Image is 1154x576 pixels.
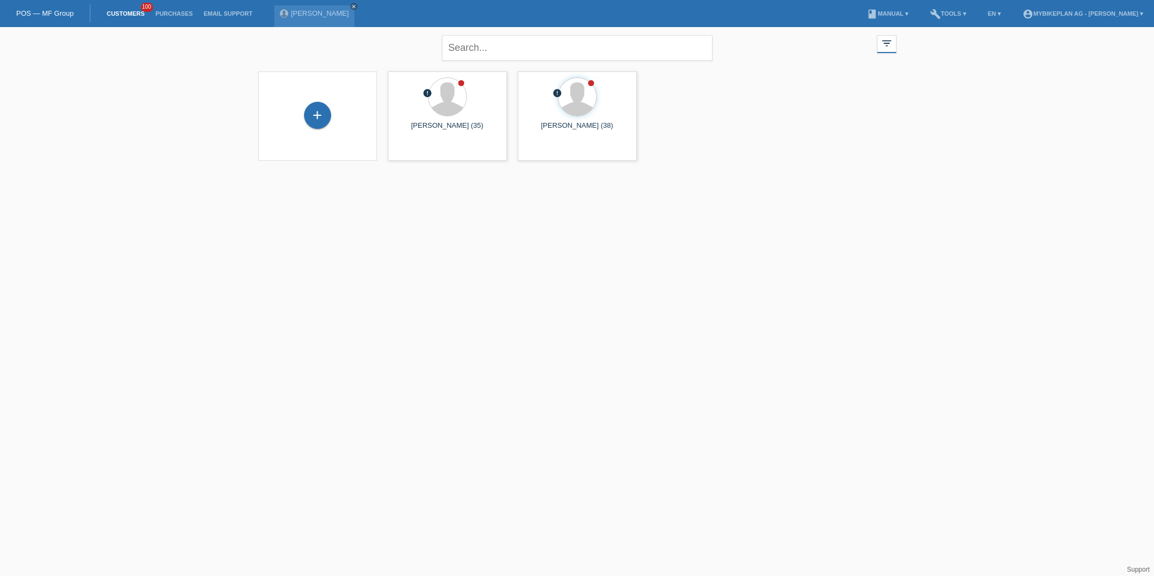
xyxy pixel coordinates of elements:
[552,88,562,100] div: unconfirmed, pending
[150,10,198,17] a: Purchases
[881,37,893,49] i: filter_list
[982,10,1006,17] a: EN ▾
[350,3,358,10] a: close
[1127,566,1150,573] a: Support
[198,10,258,17] a: Email Support
[101,10,150,17] a: Customers
[930,9,941,19] i: build
[442,35,713,61] input: Search...
[305,106,331,125] div: Add customer
[1017,10,1149,17] a: account_circleMybikeplan AG - [PERSON_NAME] ▾
[423,88,432,100] div: unconfirmed, pending
[423,88,432,98] i: error
[141,3,154,12] span: 100
[867,9,878,19] i: book
[861,10,914,17] a: bookManual ▾
[397,121,498,139] div: [PERSON_NAME] (35)
[526,121,628,139] div: [PERSON_NAME] (38)
[925,10,972,17] a: buildTools ▾
[552,88,562,98] i: error
[351,4,357,9] i: close
[291,9,349,17] a: [PERSON_NAME]
[1023,9,1033,19] i: account_circle
[16,9,74,17] a: POS — MF Group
